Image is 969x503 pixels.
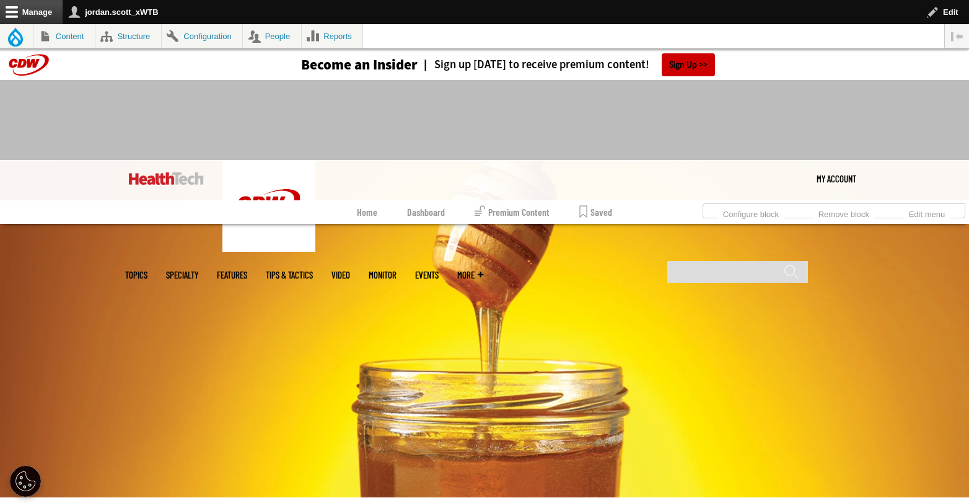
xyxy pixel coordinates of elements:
a: Premium Content [475,200,550,224]
a: Content [33,24,95,48]
a: Video [331,270,350,280]
h3: Become an Insider [301,58,418,72]
a: Home [357,200,377,224]
a: Reports [302,24,363,48]
a: My Account [817,160,856,197]
a: Become an Insider [255,58,418,72]
a: CDW [222,242,315,255]
span: Specialty [166,270,198,280]
span: More [457,270,483,280]
span: Topics [125,270,147,280]
a: Sign Up [662,53,715,76]
img: Home [222,160,315,252]
button: Open Preferences [10,466,41,497]
a: Tips & Tactics [266,270,313,280]
a: Configuration [162,24,242,48]
img: Home [129,172,204,185]
a: Dashboard [407,200,445,224]
a: Sign up [DATE] to receive premium content! [418,59,649,71]
div: Cookie Settings [10,466,41,497]
a: Edit menu [904,206,950,220]
a: MonITor [369,270,397,280]
a: Remove block [813,206,874,220]
iframe: advertisement [259,92,710,148]
a: Configure block [718,206,784,220]
a: Features [217,270,247,280]
button: Vertical orientation [945,24,969,48]
a: Structure [95,24,161,48]
a: People [243,24,301,48]
div: User menu [817,160,856,197]
a: Events [415,270,439,280]
a: Saved [579,200,612,224]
